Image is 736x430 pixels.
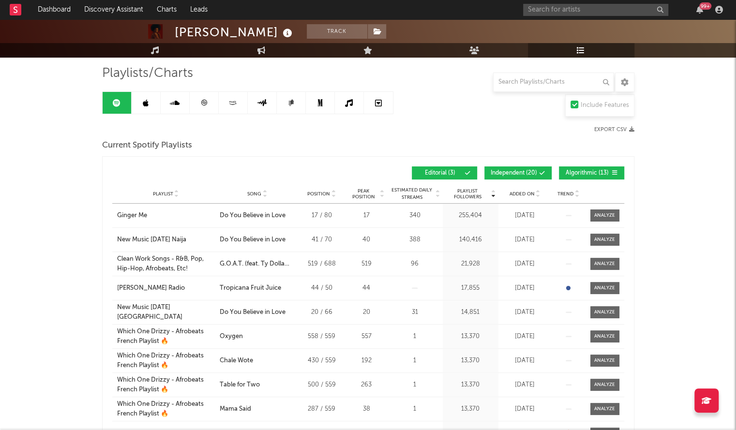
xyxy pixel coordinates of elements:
[696,6,703,14] button: 99+
[523,4,668,16] input: Search for artists
[445,404,496,414] div: 13,370
[175,24,295,40] div: [PERSON_NAME]
[220,404,251,414] div: Mama Said
[390,332,440,341] div: 1
[348,332,385,341] div: 557
[220,332,243,341] div: Oxygen
[300,283,344,293] div: 44 / 50
[117,327,215,346] a: Which One Drizzy - Afrobeats French Playlist 🔥
[348,235,385,245] div: 40
[117,235,215,245] a: New Music [DATE] Naija
[484,166,552,179] button: Independent(20)
[220,235,285,245] div: Do You Believe in Love
[220,308,285,317] div: Do You Believe in Love
[300,404,344,414] div: 287 / 559
[300,356,344,366] div: 430 / 559
[102,68,193,79] span: Playlists/Charts
[418,170,463,176] span: Editorial ( 3 )
[300,332,344,341] div: 558 / 559
[491,170,537,176] span: Independent ( 20 )
[348,259,385,269] div: 519
[390,235,440,245] div: 388
[117,211,215,221] a: Ginger Me
[501,211,549,221] div: [DATE]
[501,308,549,317] div: [DATE]
[445,308,496,317] div: 14,851
[348,188,379,200] span: Peak Position
[501,259,549,269] div: [DATE]
[300,308,344,317] div: 20 / 66
[102,140,192,151] span: Current Spotify Playlists
[501,332,549,341] div: [DATE]
[153,191,173,197] span: Playlist
[501,380,549,390] div: [DATE]
[390,308,440,317] div: 31
[348,211,385,221] div: 17
[557,191,573,197] span: Trend
[300,259,344,269] div: 519 / 688
[348,283,385,293] div: 44
[117,254,215,273] a: Clean Work Songs - R&B, Pop, Hip-Hop, Afrobeats, Etc!
[412,166,477,179] button: Editorial(3)
[445,259,496,269] div: 21,928
[300,211,344,221] div: 17 / 80
[445,211,496,221] div: 255,404
[348,380,385,390] div: 263
[220,211,285,221] div: Do You Believe in Love
[390,404,440,414] div: 1
[501,283,549,293] div: [DATE]
[559,166,624,179] button: Algorithmic(13)
[445,380,496,390] div: 13,370
[445,356,496,366] div: 13,370
[390,356,440,366] div: 1
[220,259,295,269] div: G.O.A.T. (feat. Ty Dolla $ign & [PERSON_NAME])
[220,356,253,366] div: Chale Wote
[565,170,610,176] span: Algorithmic ( 13 )
[348,356,385,366] div: 192
[117,211,147,221] div: Ginger Me
[220,283,281,293] div: Tropicana Fruit Juice
[445,283,496,293] div: 17,855
[699,2,711,10] div: 99 +
[510,191,535,197] span: Added On
[445,188,490,200] span: Playlist Followers
[307,24,367,39] button: Track
[348,308,385,317] div: 20
[307,191,330,197] span: Position
[117,283,185,293] div: [PERSON_NAME] Radio
[390,380,440,390] div: 1
[501,356,549,366] div: [DATE]
[445,332,496,341] div: 13,370
[581,100,629,111] div: Include Features
[501,235,549,245] div: [DATE]
[117,351,215,370] a: Which One Drizzy - Afrobeats French Playlist 🔥
[300,380,344,390] div: 500 / 559
[501,404,549,414] div: [DATE]
[117,303,215,322] a: New Music [DATE] [GEOGRAPHIC_DATA]
[117,400,215,418] a: Which One Drizzy - Afrobeats French Playlist 🔥
[390,259,440,269] div: 96
[390,211,440,221] div: 340
[348,404,385,414] div: 38
[445,235,496,245] div: 140,416
[117,235,186,245] div: New Music [DATE] Naija
[390,187,435,201] span: Estimated Daily Streams
[247,191,261,197] span: Song
[117,375,215,394] a: Which One Drizzy - Afrobeats French Playlist 🔥
[594,127,634,133] button: Export CSV
[300,235,344,245] div: 41 / 70
[493,73,614,92] input: Search Playlists/Charts
[117,283,215,293] a: [PERSON_NAME] Radio
[220,380,260,390] div: Table for Two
